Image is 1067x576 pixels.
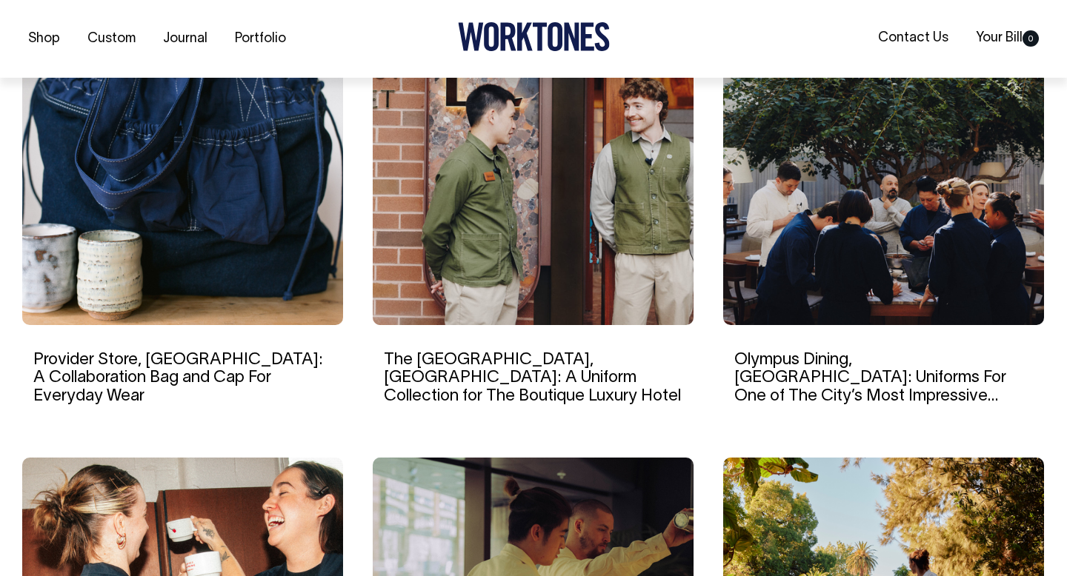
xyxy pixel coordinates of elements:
a: Journal [157,27,213,51]
a: Provider Store, [GEOGRAPHIC_DATA]: A Collaboration Bag and Cap For Everyday Wear [33,352,323,403]
img: Provider Store, Sydney: A Collaboration Bag and Cap For Everyday Wear [22,40,343,325]
a: Olympus Dining, [GEOGRAPHIC_DATA]: Uniforms For One of The City’s Most Impressive Dining Rooms [734,352,1006,421]
a: Custom [82,27,142,51]
img: The EVE Hotel, Sydney: A Uniform Collection for The Boutique Luxury Hotel [373,40,694,325]
a: Your Bill0 [970,26,1045,50]
a: Contact Us [872,26,954,50]
span: 0 [1023,30,1039,47]
a: Shop [22,27,66,51]
img: Olympus Dining, Sydney: Uniforms For One of The City’s Most Impressive Dining Rooms [723,40,1044,325]
a: The [GEOGRAPHIC_DATA], [GEOGRAPHIC_DATA]: A Uniform Collection for The Boutique Luxury Hotel [384,352,681,403]
a: Portfolio [229,27,292,51]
